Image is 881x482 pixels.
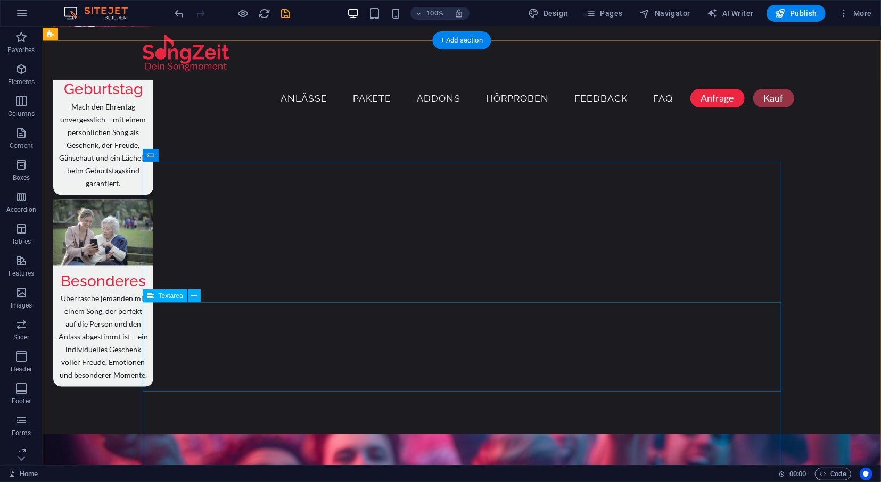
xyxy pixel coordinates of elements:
[581,5,627,22] button: Pages
[259,7,271,20] i: Reload page
[820,468,846,480] span: Code
[703,5,758,22] button: AI Writer
[797,470,798,478] span: :
[9,269,34,278] p: Features
[10,142,33,150] p: Content
[12,237,31,246] p: Tables
[454,9,464,18] i: On resize automatically adjust zoom level to fit chosen device.
[860,468,872,480] button: Usercentrics
[258,7,271,20] button: reload
[13,333,30,342] p: Slider
[11,365,32,373] p: Header
[838,8,872,19] span: More
[426,7,443,20] h6: 100%
[6,205,36,214] p: Accordion
[767,5,826,22] button: Publish
[159,293,183,299] span: Textarea
[815,468,851,480] button: Code
[11,301,32,310] p: Images
[237,7,250,20] button: Click here to leave preview mode and continue editing
[173,7,186,20] button: undo
[279,7,292,20] button: save
[529,8,569,19] span: Design
[61,7,141,20] img: Editor Logo
[834,5,876,22] button: More
[707,8,754,19] span: AI Writer
[410,7,448,20] button: 100%
[640,8,690,19] span: Navigator
[9,468,38,480] a: Click to cancel selection. Double-click to open Pages
[12,429,31,437] p: Forms
[7,46,35,54] p: Favorites
[174,7,186,20] i: Undo: Change link (Ctrl+Z)
[12,397,31,405] p: Footer
[789,468,806,480] span: 00 00
[524,5,573,22] button: Design
[13,173,30,182] p: Boxes
[778,468,806,480] h6: Session time
[432,31,491,49] div: + Add section
[585,8,622,19] span: Pages
[636,5,695,22] button: Navigator
[8,110,35,118] p: Columns
[8,78,35,86] p: Elements
[775,8,817,19] span: Publish
[280,7,292,20] i: Save (Ctrl+S)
